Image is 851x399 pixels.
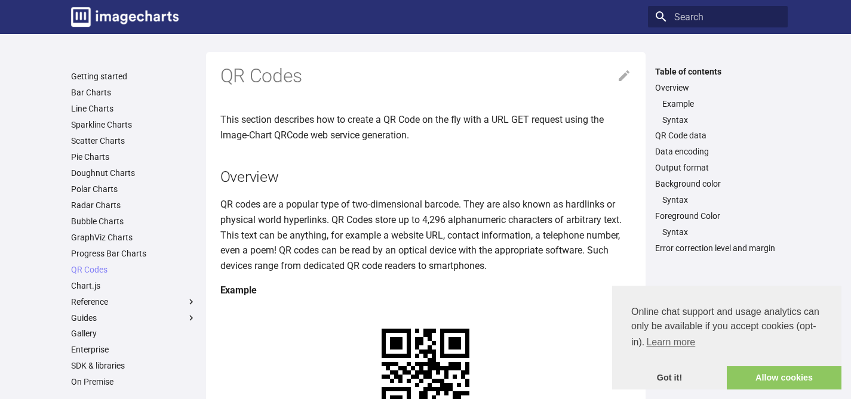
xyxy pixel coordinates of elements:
[71,87,196,98] a: Bar Charts
[220,166,631,187] h2: Overview
[662,194,781,205] a: Syntax
[220,64,631,89] h1: QR Codes
[655,211,781,221] a: Foreground Color
[612,286,841,389] div: cookieconsent
[71,280,196,291] a: Chart.js
[71,313,196,323] label: Guides
[655,98,781,125] nav: Overview
[71,135,196,146] a: Scatter Charts
[71,216,196,227] a: Bubble Charts
[655,178,781,189] a: Background color
[71,344,196,355] a: Enterprise
[655,194,781,205] nav: Background color
[655,146,781,157] a: Data encoding
[655,82,781,93] a: Overview
[220,197,631,273] p: QR codes are a popular type of two-dimensional barcode. They are also known as hardlinks or physi...
[71,184,196,194] a: Polar Charts
[71,328,196,339] a: Gallery
[71,264,196,275] a: QR Codes
[662,115,781,125] a: Syntax
[612,366,727,390] a: dismiss cookie message
[220,112,631,143] p: This section describes how to create a QR Code on the fly with a URL GET request using the Image-...
[655,130,781,141] a: QR Code data
[66,2,183,32] a: Image-Charts documentation
[71,232,196,243] a: GraphViz Charts
[648,66,788,254] nav: Table of contents
[655,243,781,253] a: Error correction level and margin
[644,333,697,351] a: learn more about cookies
[71,296,196,307] label: Reference
[71,103,196,114] a: Line Charts
[71,360,196,371] a: SDK & libraries
[71,376,196,387] a: On Premise
[662,98,781,109] a: Example
[648,66,788,77] label: Table of contents
[71,168,196,178] a: Doughnut Charts
[655,162,781,173] a: Output format
[727,366,841,390] a: allow cookies
[71,7,179,27] img: logo
[71,200,196,211] a: Radar Charts
[655,227,781,237] nav: Foreground Color
[71,248,196,259] a: Progress Bar Charts
[220,283,631,298] h4: Example
[662,227,781,237] a: Syntax
[71,71,196,82] a: Getting started
[631,305,822,351] span: Online chat support and usage analytics can only be available if you accept cookies (opt-in).
[71,119,196,130] a: Sparkline Charts
[71,151,196,162] a: Pie Charts
[648,6,788,27] input: Search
